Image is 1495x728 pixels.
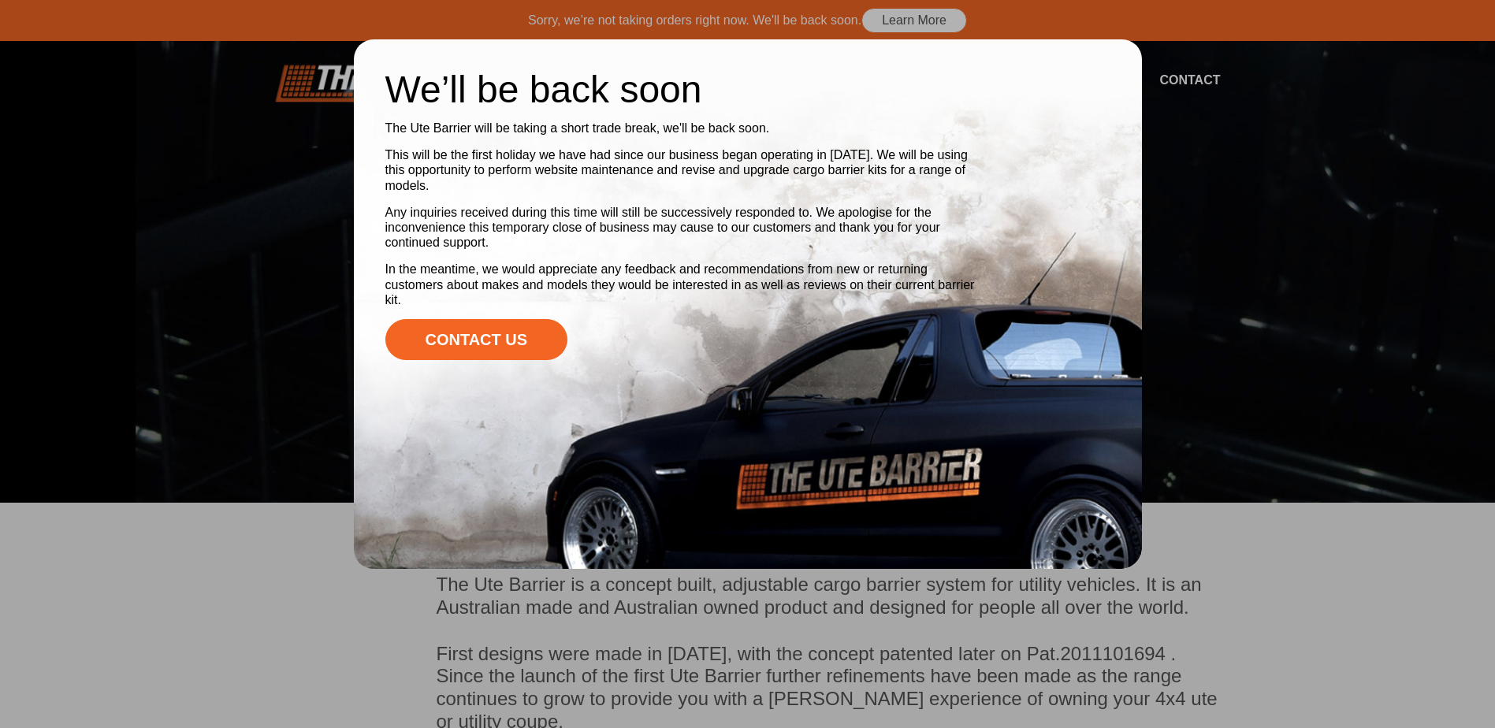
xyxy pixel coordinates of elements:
[385,205,984,251] p: Any inquiries received during this time will still be successively responded to. We apologise for...
[385,147,984,193] p: This will be the first holiday we have had since our business began operating in [DATE]. We will ...
[385,71,984,109] h2: We’ll be back soon
[385,319,568,360] a: Contact Us
[385,262,984,307] p: In the meantime, we would appreciate any feedback and recommendations from new or returning custo...
[385,121,984,136] p: The Ute Barrier will be taking a short trade break, we'll be back soon.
